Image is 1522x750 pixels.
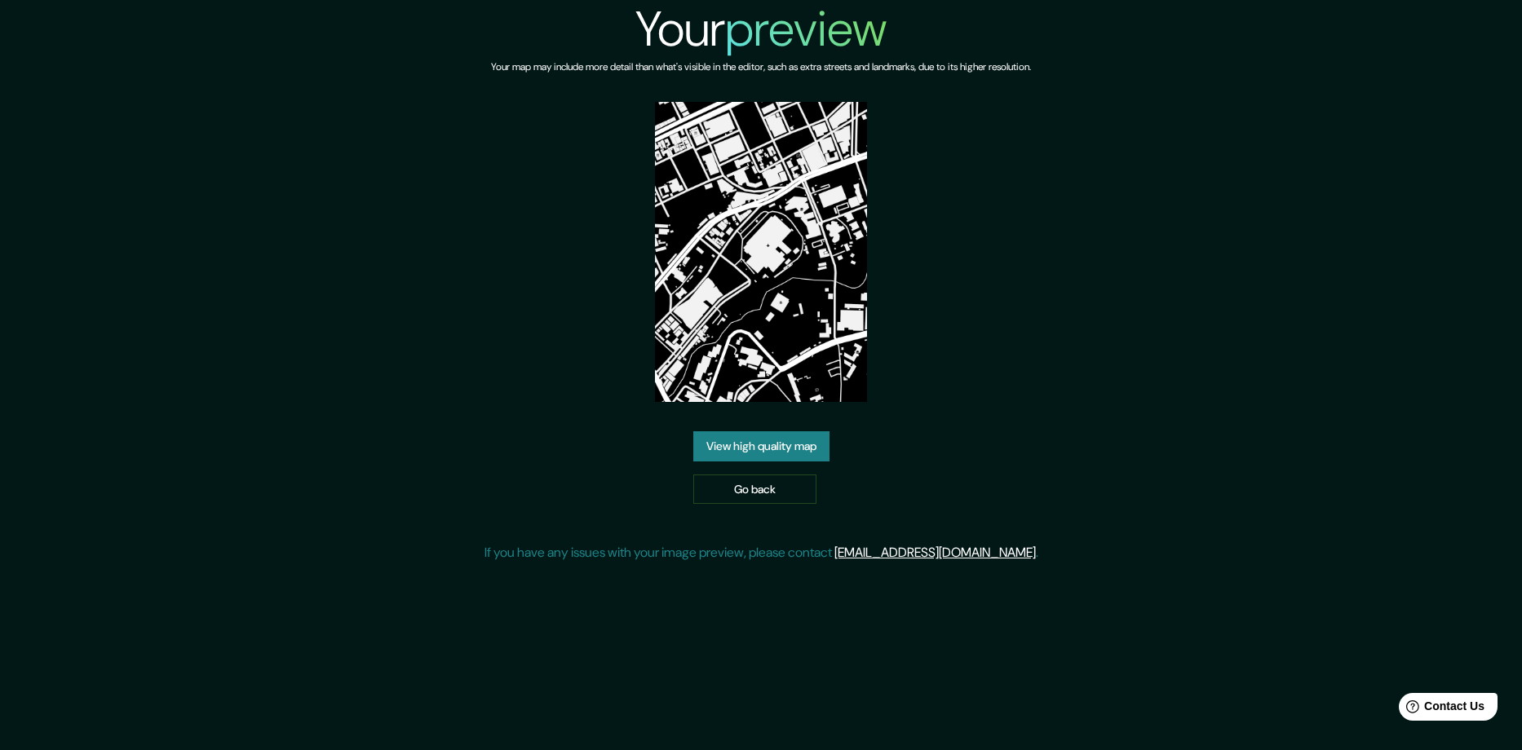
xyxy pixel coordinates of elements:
[491,59,1031,76] h6: Your map may include more detail than what's visible in the editor, such as extra streets and lan...
[693,474,816,505] a: Go back
[1377,686,1504,732] iframe: Help widget launcher
[693,431,830,461] a: View high quality map
[484,543,1038,562] p: If you have any issues with your image preview, please contact .
[834,544,1036,561] a: [EMAIL_ADDRESS][DOMAIN_NAME]
[655,102,868,402] img: created-map-preview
